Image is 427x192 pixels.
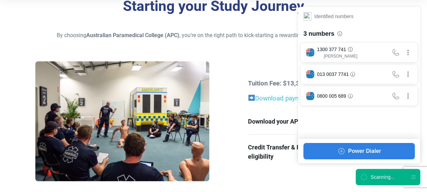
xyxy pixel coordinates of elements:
a: Credit Transfer & Recognition of Prior Learning eligibility [248,134,392,169]
a: Download your APC Course Guide [248,109,392,134]
p: By choosing , you’re on the right path to kick-starting a rewarding career that helps save lives. [35,31,391,39]
a: Download payment plan [255,95,323,102]
strong: Australian Paramedical College (APC) [86,32,179,38]
img: ➡️ [248,95,255,101]
strong: Tuition Fee: $13,360 [248,80,307,87]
